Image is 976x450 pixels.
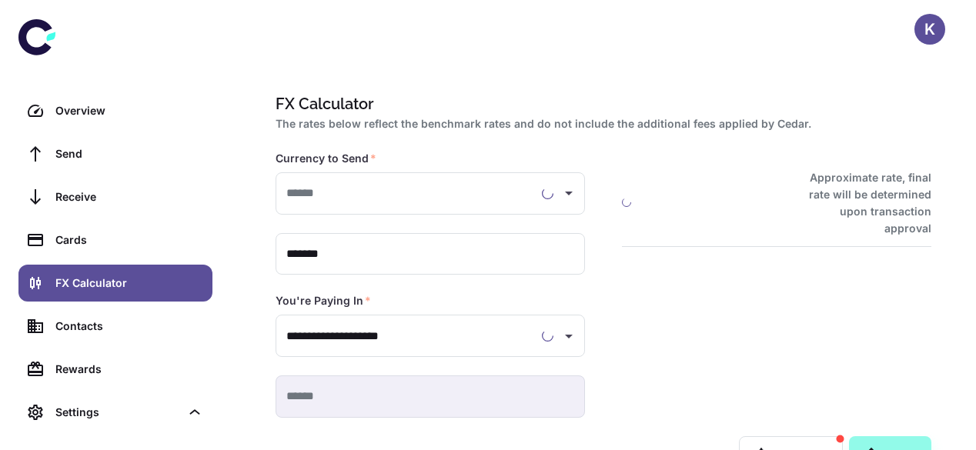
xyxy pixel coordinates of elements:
a: Contacts [18,308,212,345]
div: Rewards [55,361,203,378]
a: Rewards [18,351,212,388]
a: FX Calculator [18,265,212,302]
button: Open [558,325,580,347]
div: Receive [55,188,203,205]
label: You're Paying In [276,293,371,308]
label: Currency to Send [276,151,376,166]
a: Send [18,135,212,172]
a: Cards [18,222,212,258]
button: Open [558,182,580,204]
button: K [914,14,945,45]
div: Settings [55,404,180,421]
a: Receive [18,178,212,215]
div: Contacts [55,318,203,335]
h6: Approximate rate, final rate will be determined upon transaction approval [792,169,931,237]
div: Send [55,145,203,162]
div: Settings [18,394,212,431]
h1: FX Calculator [276,92,925,115]
div: FX Calculator [55,275,203,292]
div: Overview [55,102,203,119]
a: Overview [18,92,212,129]
div: Cards [55,232,203,248]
